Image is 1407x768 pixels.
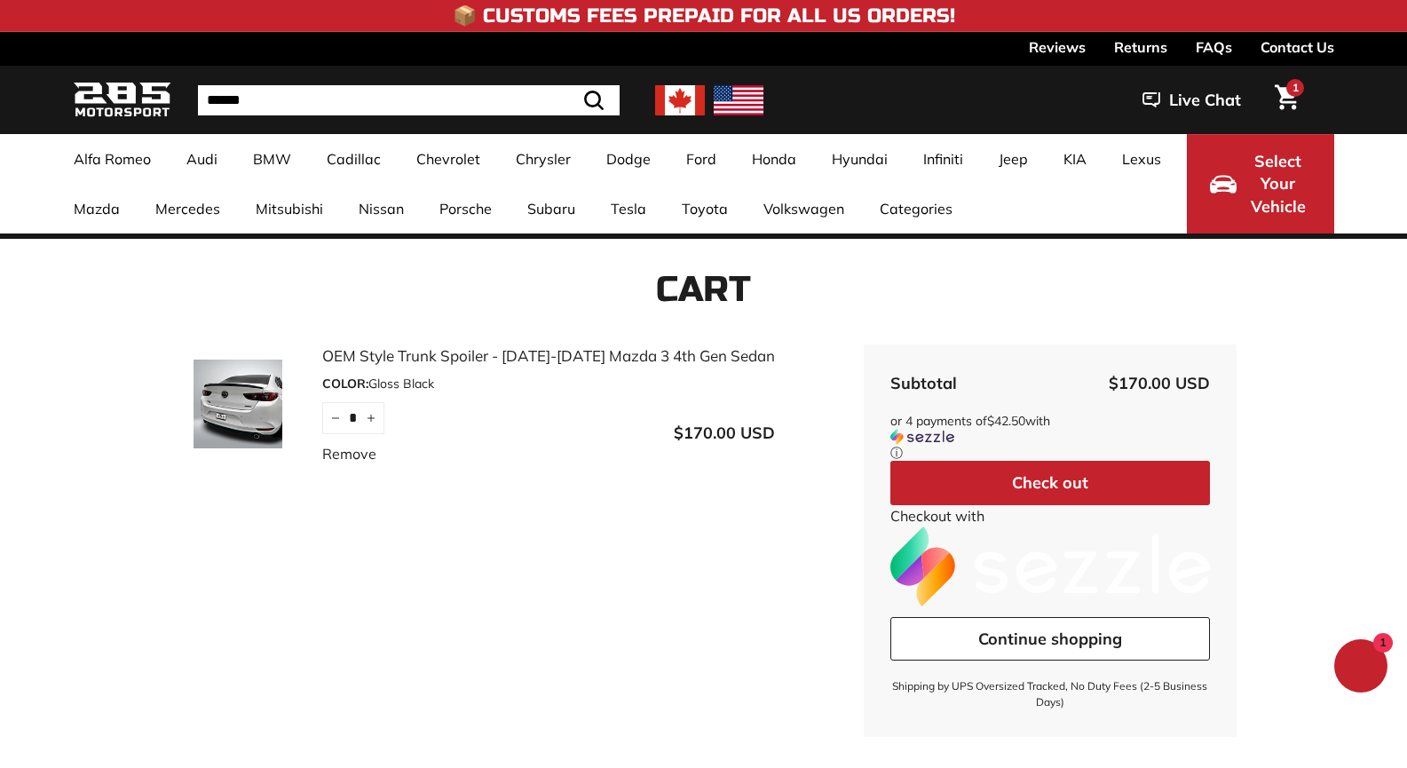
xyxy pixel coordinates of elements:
[56,134,169,184] a: Alfa Romeo
[1169,89,1241,112] span: Live Chat
[171,360,304,448] img: OEM Style Trunk Spoiler - 2019-2025 Mazda 3 4th Gen Sedan
[1187,134,1333,234] button: Select Your Vehicle
[1029,32,1086,62] a: Reviews
[814,134,905,184] a: Hyundai
[1196,32,1232,62] a: FAQs
[341,184,422,234] a: Nissan
[1261,32,1334,62] a: Contact Us
[862,184,970,234] a: Categories
[498,134,589,184] a: Chrysler
[1245,150,1310,218] span: Select Your Vehicle
[734,134,814,184] a: Honda
[589,134,668,184] a: Dodge
[510,184,593,234] a: Subaru
[987,413,1025,429] span: $42.50
[309,134,399,184] a: Cadillac
[358,402,384,434] button: Increase item quantity by one
[664,184,746,234] a: Toyota
[1119,78,1264,123] button: Live Chat
[322,402,349,434] button: Reduce item quantity by one
[399,134,498,184] a: Chevrolet
[169,134,235,184] a: Audi
[890,445,1210,461] div: Click to learn more about Sezzle
[322,376,368,392] span: COLOR:
[1104,134,1179,184] a: Lexus
[74,79,171,121] img: Logo_285_Motorsport_areodynamics_components
[198,85,620,115] input: Search
[1109,373,1210,393] span: $170.00 USD
[890,678,1210,710] small: Shipping by UPS Oversized Tracked, No Duty Fees (2-5 Business Days)
[890,413,1210,461] div: or 4 payments of$42.50withSezzle Click to learn more about Sezzle
[890,527,1210,606] img: Sezzle
[905,134,981,184] a: Infiniti
[56,184,138,234] a: Mazda
[74,270,1334,309] h1: Cart
[453,5,955,27] h4: 📦 Customs Fees Prepaid for All US Orders!
[890,413,1210,461] div: or 4 payments of with
[1292,81,1299,94] span: 1
[890,461,1210,505] button: Check out
[593,184,664,234] a: Tesla
[1329,639,1393,697] inbox-online-store-chat: Shopify online store chat
[981,134,1046,184] a: Jeep
[890,371,957,395] div: Subtotal
[890,429,954,445] img: Sezzle
[1264,70,1309,130] a: Cart
[674,423,775,443] span: $170.00 USD
[238,184,341,234] a: Mitsubishi
[235,134,309,184] a: BMW
[890,507,1210,606] a: Checkout with
[322,375,775,393] div: Gloss Black
[890,617,1210,661] a: Continue shopping
[322,443,376,464] a: Remove
[746,184,862,234] a: Volkswagen
[322,344,775,368] a: OEM Style Trunk Spoiler - [DATE]-[DATE] Mazda 3 4th Gen Sedan
[1046,134,1104,184] a: KIA
[668,134,734,184] a: Ford
[422,184,510,234] a: Porsche
[1114,32,1167,62] a: Returns
[138,184,238,234] a: Mercedes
